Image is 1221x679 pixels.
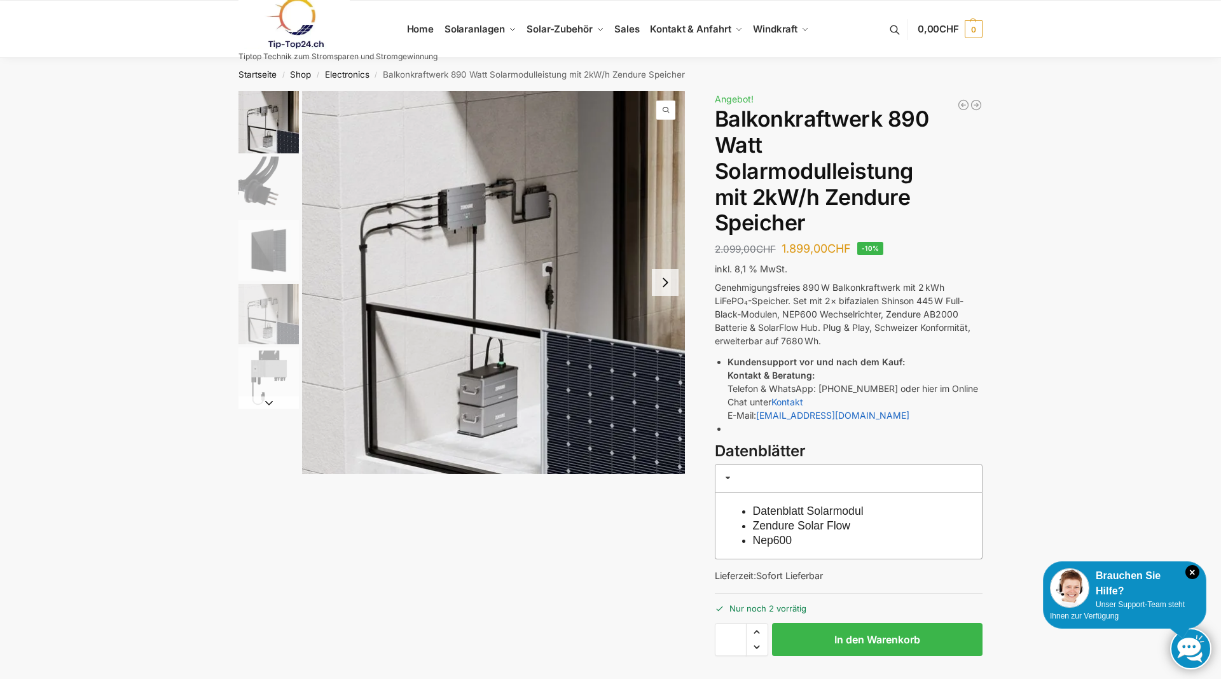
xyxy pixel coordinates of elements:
strong: Kontakt & Beratung: [728,370,815,381]
a: Shop [290,69,311,80]
a: Kontakt [771,396,803,407]
p: Tiptop Technik zum Stromsparen und Stromgewinnung [238,53,438,60]
a: Windkraft [748,1,815,58]
span: Solar-Zubehör [527,23,593,35]
li: 4 / 5 [235,282,299,346]
span: 0,00 [918,23,959,35]
h1: Balkonkraftwerk 890 Watt Solarmodulleistung mit 2kW/h Zendure Speicher [715,106,983,236]
a: 0,00CHF 0 [918,10,983,48]
span: / [277,70,290,80]
span: Kontakt & Anfahrt [650,23,731,35]
li: 1 / 5 [235,91,299,155]
a: [EMAIL_ADDRESS][DOMAIN_NAME] [756,410,909,421]
bdi: 2.099,00 [715,243,776,255]
span: Unser Support-Team steht Ihnen zur Verfügung [1050,600,1185,620]
li: 3 / 5 [235,218,299,282]
li: 1 / 5 [302,91,685,474]
span: Windkraft [753,23,797,35]
a: Nep600 [753,534,792,547]
button: Next slide [238,396,299,409]
span: CHF [756,243,776,255]
span: 0 [965,20,983,38]
p: Genehmigungsfreies 890 W Balkonkraftwerk mit 2 kWh LiFePO₄-Speicher. Set mit 2× bifazialen Shinso... [715,281,983,347]
span: CHF [827,242,851,255]
img: Zendure-solar-flow-Batteriespeicher für Balkonkraftwerke [302,91,685,474]
button: Next slide [652,269,679,296]
button: In den Warenkorb [772,623,983,656]
nav: Breadcrumb [216,58,1005,91]
a: Solar-Zubehör [521,1,609,58]
i: Schließen [1185,565,1199,579]
a: Balkonkraftwerk 890 Watt Solarmodulleistung mit 1kW/h Zendure Speicher [970,99,983,111]
img: Zendure-solar-flow-Batteriespeicher für Balkonkraftwerke [238,284,299,344]
a: Solaranlagen [439,1,521,58]
li: 5 / 5 [235,346,299,409]
li: 2 / 5 [235,155,299,218]
span: Reduce quantity [747,639,768,655]
span: Increase quantity [747,624,768,640]
p: Nur noch 2 vorrätig [715,593,983,615]
h3: Datenblätter [715,440,983,463]
span: / [311,70,324,80]
span: / [369,70,383,80]
img: nep-microwechselrichter-600w [238,347,299,408]
img: Anschlusskabel-3meter_schweizer-stecker [238,157,299,217]
strong: Kundensupport vor und nach dem Kauf: [728,356,905,367]
li: Telefon & WhatsApp: [PHONE_NUMBER] oder hier im Online Chat unter E-Mail: [728,355,983,422]
input: Produktmenge [715,623,747,656]
bdi: 1.899,00 [782,242,851,255]
span: CHF [939,23,959,35]
a: 890/600 Watt Solarkraftwerk + 2,7 KW Batteriespeicher Genehmigungsfrei [957,99,970,111]
a: Zendure Solar Flow [753,519,851,532]
span: Angebot! [715,94,754,104]
span: Sales [614,23,640,35]
span: inkl. 8,1 % MwSt. [715,263,787,274]
img: Zendure-solar-flow-Batteriespeicher für Balkonkraftwerke [238,91,299,153]
a: Datenblatt Solarmodul [753,505,864,517]
a: Sales [609,1,645,58]
span: Lieferzeit: [715,570,823,581]
a: Electronics [325,69,369,80]
span: Solaranlagen [445,23,505,35]
span: Sofort Lieferbar [756,570,823,581]
a: Startseite [238,69,277,80]
img: Maysun [238,220,299,281]
div: Brauchen Sie Hilfe? [1050,568,1199,599]
a: Znedure solar flow Batteriespeicher fuer BalkonkraftwerkeZnedure solar flow Batteriespeicher fuer... [302,91,685,474]
a: Kontakt & Anfahrt [645,1,748,58]
span: -10% [857,242,884,255]
img: Customer service [1050,568,1089,608]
